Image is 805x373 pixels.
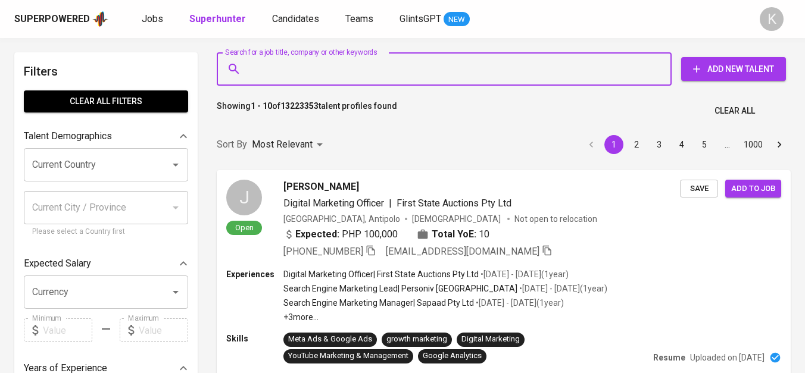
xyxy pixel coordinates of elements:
[189,13,246,24] b: Superhunter
[444,14,470,26] span: NEW
[283,227,398,242] div: PHP 100,000
[33,94,179,109] span: Clear All filters
[272,12,322,27] a: Candidates
[189,12,248,27] a: Superhunter
[650,135,669,154] button: Go to page 3
[695,135,714,154] button: Go to page 5
[680,180,718,198] button: Save
[217,100,397,122] p: Showing of talent profiles found
[230,222,258,233] span: Open
[400,13,441,24] span: GlintsGPT
[283,311,607,323] p: +3 more ...
[691,62,776,77] span: Add New Talent
[283,213,400,225] div: [GEOGRAPHIC_DATA], Antipolo
[167,156,184,173] button: Open
[252,134,327,156] div: Most Relevant
[142,13,163,24] span: Jobs
[226,268,283,280] p: Experiences
[717,139,737,151] div: …
[690,352,765,363] p: Uploaded on [DATE]
[760,7,784,31] div: K
[24,90,188,112] button: Clear All filters
[167,284,184,300] button: Open
[283,283,517,294] p: Search Engine Marketing Lead | Personiv [GEOGRAPHIC_DATA]
[283,198,384,209] span: Digital Marketing Officer
[770,135,789,154] button: Go to next page
[92,10,108,28] img: app logo
[731,182,775,196] span: Add to job
[627,135,646,154] button: Go to page 2
[725,180,781,198] button: Add to job
[386,246,539,257] span: [EMAIL_ADDRESS][DOMAIN_NAME]
[226,180,262,215] div: J
[389,196,392,211] span: |
[283,297,474,309] p: Search Engine Marketing Manager | Sapaad Pty Ltd
[288,334,372,345] div: Meta Ads & Google Ads
[142,12,166,27] a: Jobs
[423,350,482,362] div: Google Analytics
[226,333,283,344] p: Skills
[714,104,755,118] span: Clear All
[24,124,188,148] div: Talent Demographics
[272,13,319,24] span: Candidates
[400,12,470,27] a: GlintsGPT NEW
[251,101,272,111] b: 1 - 10
[479,268,569,280] p: • [DATE] - [DATE] ( 1 year )
[283,246,363,257] span: [PHONE_NUMBER]
[24,256,91,271] p: Expected Salary
[474,297,564,309] p: • [DATE] - [DATE] ( 1 year )
[681,57,786,81] button: Add New Talent
[461,334,520,345] div: Digital Marketing
[686,182,712,196] span: Save
[24,62,188,81] h6: Filters
[479,227,489,242] span: 10
[514,213,597,225] p: Not open to relocation
[604,135,623,154] button: page 1
[740,135,766,154] button: Go to page 1000
[295,227,339,242] b: Expected:
[710,100,760,122] button: Clear All
[217,137,247,152] p: Sort By
[345,13,373,24] span: Teams
[412,213,503,225] span: [DEMOGRAPHIC_DATA]
[43,318,92,342] input: Value
[397,198,511,209] span: First State Auctions Pty Ltd
[252,137,313,152] p: Most Relevant
[24,129,112,143] p: Talent Demographics
[139,318,188,342] input: Value
[386,334,447,345] div: growth marketing
[580,135,791,154] nav: pagination navigation
[432,227,476,242] b: Total YoE:
[345,12,376,27] a: Teams
[288,350,408,362] div: YouTube Marketing & Management
[517,283,607,294] p: • [DATE] - [DATE] ( 1 year )
[14,12,90,26] div: Superpowered
[283,268,479,280] p: Digital Marketing Officer | First State Auctions Pty Ltd
[24,252,188,275] div: Expected Salary
[672,135,691,154] button: Go to page 4
[280,101,319,111] b: 13223353
[32,226,180,238] p: Please select a Country first
[14,10,108,28] a: Superpoweredapp logo
[653,352,685,363] p: Resume
[283,180,359,194] span: [PERSON_NAME]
